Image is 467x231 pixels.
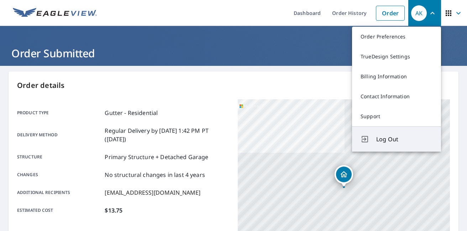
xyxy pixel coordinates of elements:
[9,46,458,61] h1: Order Submitted
[352,86,441,106] a: Contact Information
[352,106,441,126] a: Support
[376,135,432,143] span: Log Out
[17,153,102,161] p: Structure
[105,109,158,117] p: Gutter - Residential
[17,188,102,197] p: Additional recipients
[17,126,102,143] p: Delivery method
[352,126,441,152] button: Log Out
[17,80,450,91] p: Order details
[105,188,200,197] p: [EMAIL_ADDRESS][DOMAIN_NAME]
[352,67,441,86] a: Billing Information
[105,153,208,161] p: Primary Structure + Detached Garage
[352,47,441,67] a: TrueDesign Settings
[105,126,229,143] p: Regular Delivery by [DATE] 1:42 PM PT ([DATE])
[105,170,205,179] p: No structural changes in last 4 years
[411,5,427,21] div: AK
[335,165,353,187] div: Dropped pin, building 1, Residential property, 8827 Bay Harbour Blvd Orlando, FL 32836
[352,27,441,47] a: Order Preferences
[17,109,102,117] p: Product type
[17,206,102,215] p: Estimated cost
[105,206,122,215] p: $13.75
[376,6,405,21] a: Order
[13,8,97,19] img: EV Logo
[17,170,102,179] p: Changes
